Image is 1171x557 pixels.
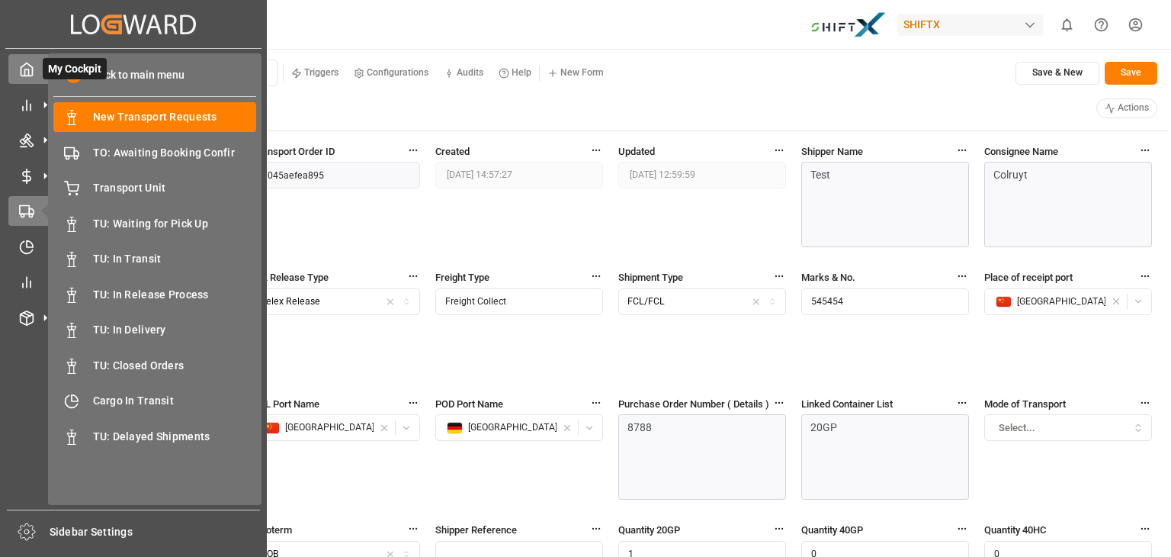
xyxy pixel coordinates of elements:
a: Transport Unit [53,173,256,203]
span: Cargo In Transit [93,393,257,409]
div: FCL/FCL [627,295,665,309]
button: SHIFTX [897,10,1050,39]
button: Help [491,62,539,85]
a: TU: In Transit [53,244,256,274]
a: TO: Awaiting Booking Confir [53,137,256,167]
img: Bildschirmfoto%202024-11-13%20um%2009.31.44.png_1731487080.png [810,11,887,38]
button: show 0 new notifications [1050,8,1084,42]
a: TU: Closed Orders [53,350,256,380]
small: Help [512,68,531,77]
a: Control Tower [8,267,258,297]
span: Created [435,143,470,159]
small: Audits [457,68,483,77]
span: Transport Order ID [252,143,335,159]
a: TU: In Release Process [53,279,256,309]
span: TU: Closed Orders [93,358,257,374]
a: My CockpitMy Cockpit [8,54,258,84]
span: POD Port Name [435,396,503,412]
span: Back to main menu [82,67,184,83]
span: Purchase Order Number ( Details ) [618,396,769,412]
span: Transport Unit [93,180,257,196]
span: My Cockpit [43,58,107,79]
a: TU: In Delivery [53,315,256,345]
span: Shipper Reference [435,522,517,538]
span: Updated [618,143,655,159]
button: Help Center [1084,8,1118,42]
div: 20GP [810,420,956,436]
button: Save & New [1015,62,1099,85]
div: SHIFTX [897,14,1044,36]
div: 8788 [627,420,773,436]
span: Marks & No. [801,269,855,285]
button: Audits [436,62,491,85]
a: Allocation Management [8,231,258,261]
span: Incoterm [252,522,292,538]
a: Cargo In Transit [53,386,256,416]
span: TU: Waiting for Pick Up [93,216,257,232]
div: [GEOGRAPHIC_DATA] - CNSHA [264,421,374,435]
span: Linked Container List [801,396,893,412]
span: Sidebar Settings [50,524,261,540]
span: TO: Awaiting Booking Confir [93,145,257,161]
span: Quantity 20GP [618,522,680,538]
a: New Transport Requests [53,102,256,132]
div: Telex Release [261,295,320,309]
div: [GEOGRAPHIC_DATA] - CNSHA [996,295,1105,309]
button: country[GEOGRAPHIC_DATA] - CNSHA [252,414,420,441]
span: B/L Release Type [252,269,329,285]
small: New Form [560,68,604,77]
small: Configurations [367,68,428,77]
button: Triggers [284,62,346,85]
a: TU: Waiting for Pick Up [53,208,256,238]
span: TU: In Delivery [93,322,257,338]
button: New Form [540,62,611,85]
span: Select... [999,421,1035,435]
button: Actions [1096,98,1158,118]
button: country[GEOGRAPHIC_DATA] - CNSHA [984,288,1152,315]
span: Shipment Type [618,269,683,285]
a: TU: Delayed Shipments [53,421,256,451]
small: Triggers [304,68,338,77]
button: country[GEOGRAPHIC_DATA] - DEHAM [435,414,603,441]
div: [GEOGRAPHIC_DATA] - DEHAM [447,421,557,435]
span: New Transport Requests [93,109,257,125]
span: Quantity 40HC [984,522,1046,538]
span: Freight Type [435,269,489,285]
button: Save [1105,62,1157,85]
span: TU: In Transit [93,251,257,267]
img: country [264,422,280,434]
span: Shipper Name [801,143,863,159]
span: TU: In Release Process [93,287,257,303]
span: Mode of Transport [984,396,1066,412]
img: country [996,296,1012,308]
span: Consignee Name [984,143,1058,159]
span: Quantity 40GP [801,522,863,538]
p: Colruyt [993,167,1139,183]
span: Place of receipt port [984,269,1073,285]
span: POL Port Name [252,396,319,412]
img: country [447,422,463,434]
button: Configurations [346,62,436,85]
span: TU: Delayed Shipments [93,429,257,445]
div: Test [810,167,956,183]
